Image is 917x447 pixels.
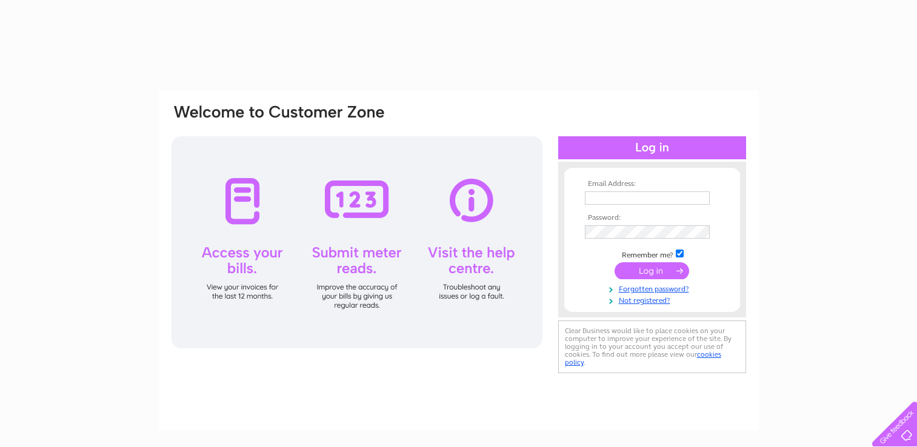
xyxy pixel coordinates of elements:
td: Remember me? [582,248,722,260]
a: cookies policy [565,350,721,366]
a: Not registered? [585,294,722,305]
th: Email Address: [582,180,722,188]
th: Password: [582,214,722,222]
div: Clear Business would like to place cookies on your computer to improve your experience of the sit... [558,320,746,373]
input: Submit [615,262,689,279]
a: Forgotten password? [585,282,722,294]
